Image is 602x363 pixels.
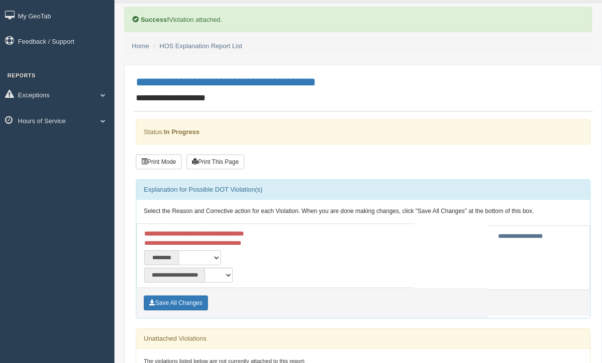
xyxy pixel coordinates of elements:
a: Home [132,42,149,50]
button: Print This Page [187,154,244,169]
div: Explanation for Possible DOT Violation(s) [136,180,590,200]
div: Unattached Violations [136,329,590,349]
button: Print Mode [136,154,182,169]
strong: In Progress [164,128,200,136]
div: Status: [136,119,591,145]
button: Save [144,295,208,310]
div: Violation attached. [124,7,592,32]
a: HOS Explanation Report List [160,42,242,50]
b: Success! [141,16,169,23]
div: Select the Reason and Corrective action for each Violation. When you are done making changes, cli... [136,200,590,223]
